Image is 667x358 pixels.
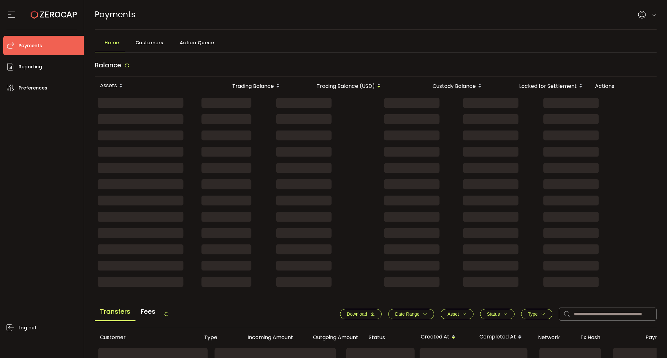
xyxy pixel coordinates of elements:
div: Actions [590,82,655,90]
span: Download [347,311,367,317]
span: Type [528,311,538,317]
div: Outgoing Amount [298,334,363,341]
span: Preferences [19,83,47,93]
button: Date Range [388,309,434,319]
div: Completed At [474,332,533,343]
span: Home [105,36,119,49]
span: Date Range [395,311,419,317]
div: Tx Hash [575,334,640,341]
button: Type [521,309,552,319]
span: Fees [135,303,161,320]
span: Reporting [19,62,42,72]
div: Assets [95,80,196,91]
span: Customers [135,36,163,49]
span: Balance [95,61,121,70]
div: Incoming Amount [233,334,298,341]
div: Trading Balance [196,80,287,91]
div: Trading Balance (USD) [287,80,388,91]
div: Locked for Settlement [489,80,590,91]
span: Log out [19,323,36,333]
div: Status [363,334,416,341]
span: Asset [447,311,459,317]
button: Download [340,309,382,319]
span: Status [487,311,500,317]
button: Asset [441,309,474,319]
button: Status [480,309,515,319]
span: Payments [19,41,42,50]
span: Payments [95,9,135,20]
div: Network [533,334,575,341]
span: Transfers [95,303,135,321]
div: Customer [95,334,199,341]
div: Custody Balance [388,80,489,91]
div: Type [199,334,233,341]
div: Created At [416,332,474,343]
span: Action Queue [180,36,214,49]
